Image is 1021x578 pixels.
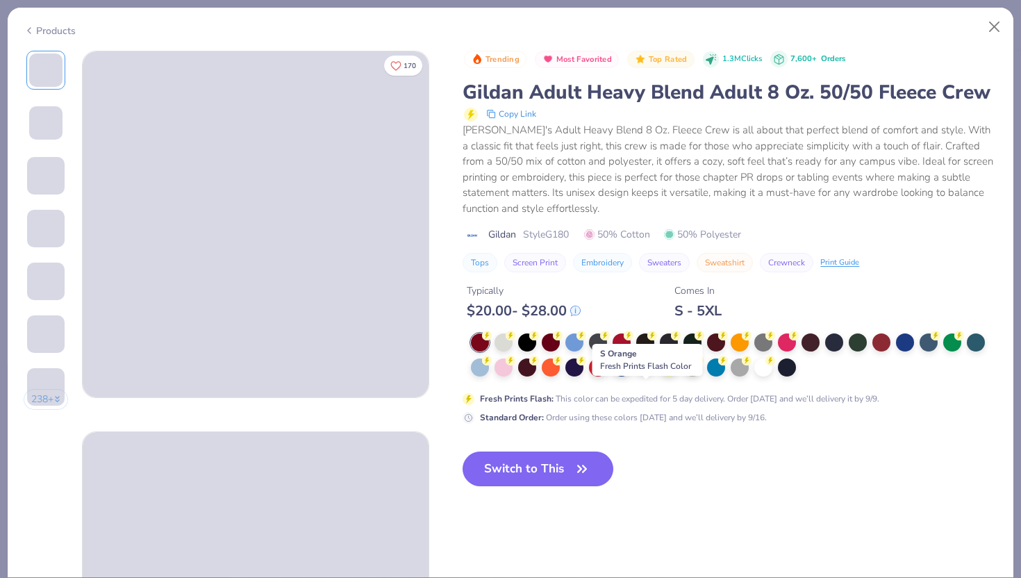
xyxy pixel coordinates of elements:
img: Top Rated sort [635,53,646,65]
div: Typically [467,283,581,298]
div: Products [24,24,76,38]
img: Trending sort [472,53,483,65]
span: Gildan [488,227,516,242]
img: brand logo [463,230,481,241]
strong: Fresh Prints Flash : [480,393,554,404]
button: Sweaters [639,253,690,272]
strong: Standard Order : [480,412,544,423]
img: User generated content [27,353,29,390]
div: This color can be expedited for 5 day delivery. Order [DATE] and we’ll delivery it by 9/9. [480,393,879,405]
span: 50% Polyester [664,227,741,242]
img: User generated content [27,406,29,443]
button: Crewneck [760,253,813,272]
div: [PERSON_NAME]'s Adult Heavy Blend 8 Oz. Fleece Crew is all about that perfect blend of comfort an... [463,122,997,216]
img: Most Favorited sort [542,53,554,65]
span: Most Favorited [556,56,612,63]
button: Tops [463,253,497,272]
span: Style G180 [523,227,569,242]
button: Badge Button [464,51,526,69]
button: 238+ [24,389,69,410]
button: Screen Print [504,253,566,272]
span: 170 [404,63,416,69]
div: S - 5XL [674,302,722,320]
div: Order using these colors [DATE] and we’ll delivery by 9/16. [480,411,767,424]
button: Badge Button [627,51,694,69]
div: $ 20.00 - $ 28.00 [467,302,581,320]
span: 50% Cotton [584,227,650,242]
button: Badge Button [535,51,619,69]
span: 1.3M Clicks [722,53,762,65]
img: User generated content [27,195,29,232]
div: Comes In [674,283,722,298]
div: Print Guide [820,257,859,269]
button: Like [384,56,422,76]
button: Switch to This [463,452,613,486]
button: copy to clipboard [482,106,540,122]
button: Close [981,14,1008,40]
span: Trending [485,56,520,63]
button: Embroidery [573,253,632,272]
span: Top Rated [649,56,688,63]
img: User generated content [27,247,29,285]
span: Fresh Prints Flash Color [600,361,691,372]
img: User generated content [27,300,29,338]
button: Sweatshirt [697,253,753,272]
div: 7,600+ [790,53,845,65]
div: Gildan Adult Heavy Blend Adult 8 Oz. 50/50 Fleece Crew [463,79,997,106]
span: Orders [821,53,845,64]
div: S Orange [592,344,703,376]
